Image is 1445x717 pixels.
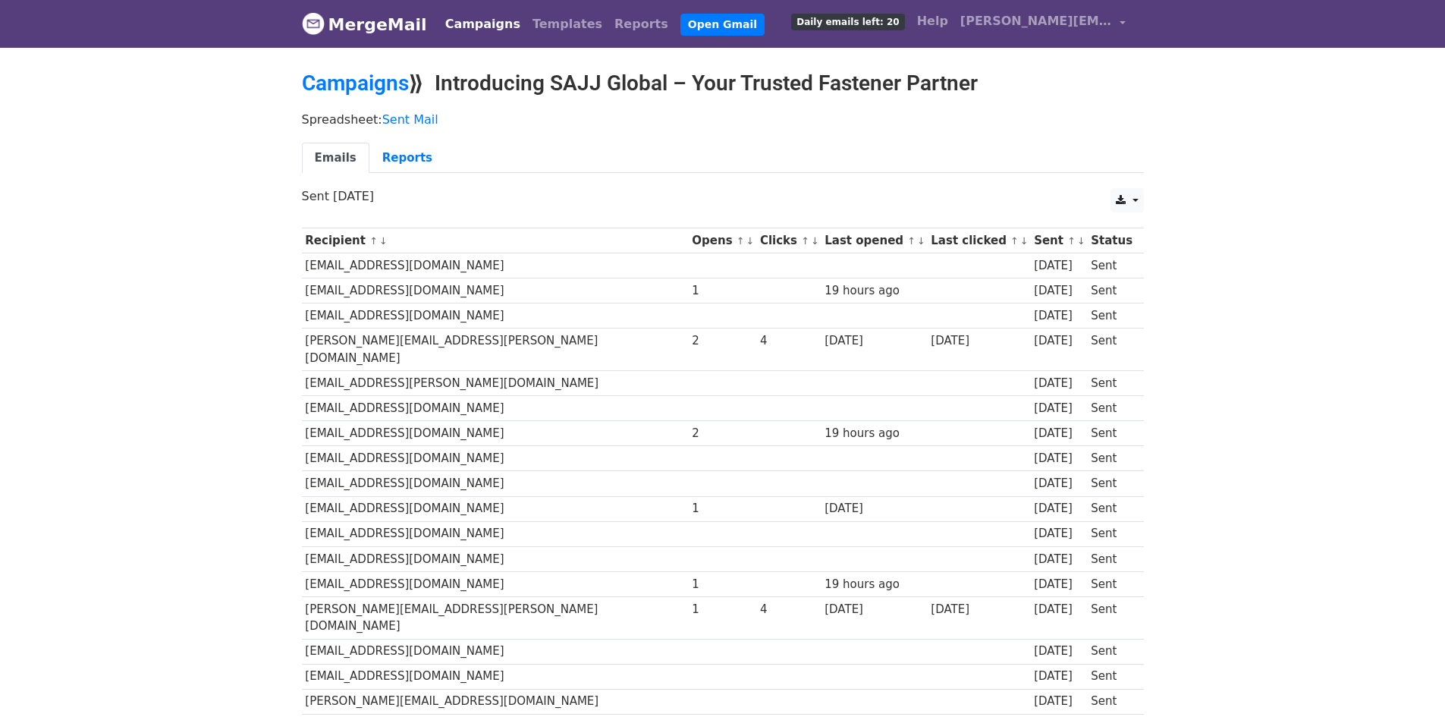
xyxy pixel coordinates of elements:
[302,689,689,714] td: [PERSON_NAME][EMAIL_ADDRESS][DOMAIN_NAME]
[689,228,757,253] th: Opens
[1034,643,1084,660] div: [DATE]
[1077,235,1085,247] a: ↓
[1087,496,1136,521] td: Sent
[1034,693,1084,710] div: [DATE]
[302,396,689,421] td: [EMAIL_ADDRESS][DOMAIN_NAME]
[1010,235,1019,247] a: ↑
[302,188,1144,204] p: Sent [DATE]
[302,71,1144,96] h2: ⟫ Introducing SAJJ Global – Your Trusted Fastener Partner
[911,6,954,36] a: Help
[692,425,752,442] div: 2
[302,471,689,496] td: [EMAIL_ADDRESS][DOMAIN_NAME]
[302,546,689,571] td: [EMAIL_ADDRESS][DOMAIN_NAME]
[302,596,689,639] td: [PERSON_NAME][EMAIL_ADDRESS][PERSON_NAME][DOMAIN_NAME]
[1087,421,1136,446] td: Sent
[931,332,1026,350] div: [DATE]
[302,228,689,253] th: Recipient
[821,228,927,253] th: Last opened
[1087,396,1136,421] td: Sent
[1087,303,1136,329] td: Sent
[825,332,923,350] div: [DATE]
[954,6,1132,42] a: [PERSON_NAME][EMAIL_ADDRESS][DOMAIN_NAME]
[302,112,1144,127] p: Spreadsheet:
[756,228,821,253] th: Clicks
[692,332,752,350] div: 2
[1034,375,1084,392] div: [DATE]
[1087,446,1136,471] td: Sent
[1067,235,1076,247] a: ↑
[1087,253,1136,278] td: Sent
[692,601,752,618] div: 1
[1034,475,1084,492] div: [DATE]
[760,332,818,350] div: 4
[692,282,752,300] div: 1
[302,571,689,596] td: [EMAIL_ADDRESS][DOMAIN_NAME]
[1034,576,1084,593] div: [DATE]
[931,601,1026,618] div: [DATE]
[1087,471,1136,496] td: Sent
[1030,228,1087,253] th: Sent
[825,601,923,618] div: [DATE]
[692,500,752,517] div: 1
[526,9,608,39] a: Templates
[1034,668,1084,685] div: [DATE]
[825,576,923,593] div: 19 hours ago
[1087,329,1136,371] td: Sent
[1034,332,1084,350] div: [DATE]
[439,9,526,39] a: Campaigns
[1087,596,1136,639] td: Sent
[917,235,925,247] a: ↓
[1034,282,1084,300] div: [DATE]
[302,664,689,689] td: [EMAIL_ADDRESS][DOMAIN_NAME]
[1087,278,1136,303] td: Sent
[1034,525,1084,542] div: [DATE]
[791,14,904,30] span: Daily emails left: 20
[608,9,674,39] a: Reports
[1020,235,1029,247] a: ↓
[1034,425,1084,442] div: [DATE]
[1087,689,1136,714] td: Sent
[369,143,445,174] a: Reports
[302,446,689,471] td: [EMAIL_ADDRESS][DOMAIN_NAME]
[1087,571,1136,596] td: Sent
[302,329,689,371] td: [PERSON_NAME][EMAIL_ADDRESS][PERSON_NAME][DOMAIN_NAME]
[760,601,818,618] div: 4
[1034,551,1084,568] div: [DATE]
[960,12,1112,30] span: [PERSON_NAME][EMAIL_ADDRESS][DOMAIN_NAME]
[369,235,378,247] a: ↑
[1034,601,1084,618] div: [DATE]
[302,303,689,329] td: [EMAIL_ADDRESS][DOMAIN_NAME]
[811,235,819,247] a: ↓
[302,71,409,96] a: Campaigns
[737,235,745,247] a: ↑
[302,371,689,396] td: [EMAIL_ADDRESS][PERSON_NAME][DOMAIN_NAME]
[928,228,1031,253] th: Last clicked
[680,14,765,36] a: Open Gmail
[302,143,369,174] a: Emails
[302,521,689,546] td: [EMAIL_ADDRESS][DOMAIN_NAME]
[825,500,923,517] div: [DATE]
[1034,257,1084,275] div: [DATE]
[1034,400,1084,417] div: [DATE]
[825,425,923,442] div: 19 hours ago
[1087,228,1136,253] th: Status
[1087,371,1136,396] td: Sent
[379,235,388,247] a: ↓
[785,6,910,36] a: Daily emails left: 20
[825,282,923,300] div: 19 hours ago
[1087,546,1136,571] td: Sent
[1087,639,1136,664] td: Sent
[1087,664,1136,689] td: Sent
[302,278,689,303] td: [EMAIL_ADDRESS][DOMAIN_NAME]
[801,235,809,247] a: ↑
[692,576,752,593] div: 1
[1034,450,1084,467] div: [DATE]
[1034,307,1084,325] div: [DATE]
[1034,500,1084,517] div: [DATE]
[302,253,689,278] td: [EMAIL_ADDRESS][DOMAIN_NAME]
[1087,521,1136,546] td: Sent
[302,639,689,664] td: [EMAIL_ADDRESS][DOMAIN_NAME]
[746,235,755,247] a: ↓
[302,12,325,35] img: MergeMail logo
[907,235,916,247] a: ↑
